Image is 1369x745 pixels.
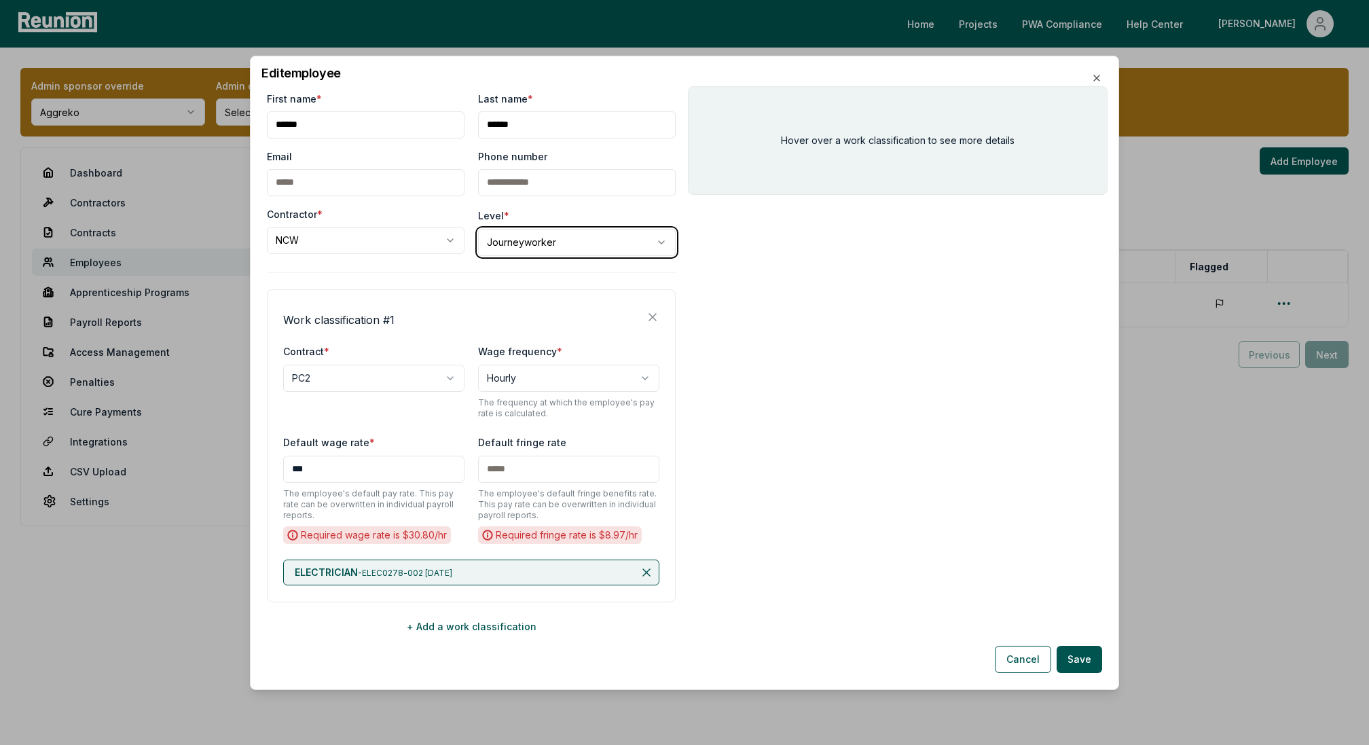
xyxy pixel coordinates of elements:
div: Required fringe rate is $ 8.97 /hr [478,526,642,543]
p: - [295,566,452,579]
span: ELEC0278-002 [DATE] [362,568,452,578]
button: + Add a work classification [267,613,676,640]
span: ELECTRICIAN [295,566,358,578]
label: Email [267,149,292,163]
label: Wage frequency [478,345,562,357]
p: The employee's default pay rate. This pay rate can be overwritten in individual payroll reports. [283,488,464,520]
label: Contract [283,345,329,357]
label: Phone number [478,149,547,163]
div: Required wage rate is $ 30.80 /hr [283,526,451,543]
h2: Edit employee [261,67,1108,79]
button: Cancel [995,646,1051,673]
label: Level [478,209,509,221]
label: Last name [478,91,533,105]
label: Contractor [267,206,323,221]
label: First name [267,91,322,105]
label: Default fringe rate [478,436,566,448]
p: The frequency at which the employee's pay rate is calculated. [478,397,659,418]
h4: Work classification # 1 [283,311,395,327]
p: Hover over a work classification to see more details [781,133,1015,147]
p: The employee's default fringe benefits rate. This pay rate can be overwritten in individual payro... [478,488,659,520]
label: Default wage rate [283,436,375,448]
button: Save [1057,646,1102,673]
